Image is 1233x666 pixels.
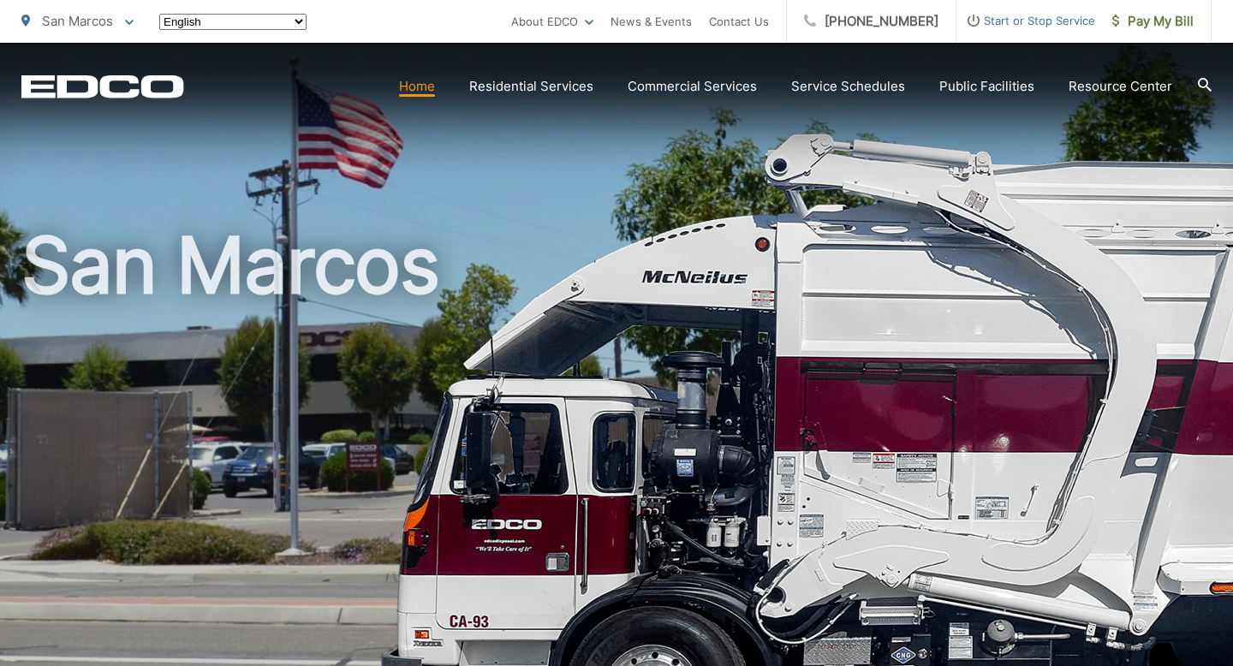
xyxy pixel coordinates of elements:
[1112,11,1194,32] span: Pay My Bill
[1069,76,1172,97] a: Resource Center
[511,11,593,32] a: About EDCO
[21,74,184,98] a: EDCD logo. Return to the homepage.
[42,13,113,29] span: San Marcos
[709,11,769,32] a: Contact Us
[611,11,692,32] a: News & Events
[628,76,757,97] a: Commercial Services
[399,76,435,97] a: Home
[159,14,307,30] select: Select a language
[469,76,593,97] a: Residential Services
[791,76,905,97] a: Service Schedules
[939,76,1034,97] a: Public Facilities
